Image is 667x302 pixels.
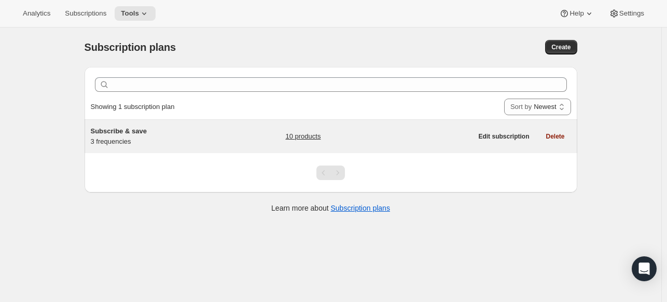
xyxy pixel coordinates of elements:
[603,6,650,21] button: Settings
[91,126,220,147] div: 3 frequencies
[65,9,106,18] span: Subscriptions
[569,9,583,18] span: Help
[23,9,50,18] span: Analytics
[619,9,644,18] span: Settings
[91,103,175,111] span: Showing 1 subscription plan
[91,127,147,135] span: Subscribe & save
[271,203,390,213] p: Learn more about
[539,129,571,144] button: Delete
[285,131,321,142] a: 10 products
[85,42,176,53] span: Subscription plans
[17,6,57,21] button: Analytics
[553,6,600,21] button: Help
[331,204,390,212] a: Subscription plans
[545,40,577,54] button: Create
[546,132,564,141] span: Delete
[59,6,113,21] button: Subscriptions
[478,132,529,141] span: Edit subscription
[115,6,156,21] button: Tools
[632,256,657,281] div: Open Intercom Messenger
[472,129,535,144] button: Edit subscription
[316,166,345,180] nav: Pagination
[121,9,139,18] span: Tools
[551,43,571,51] span: Create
